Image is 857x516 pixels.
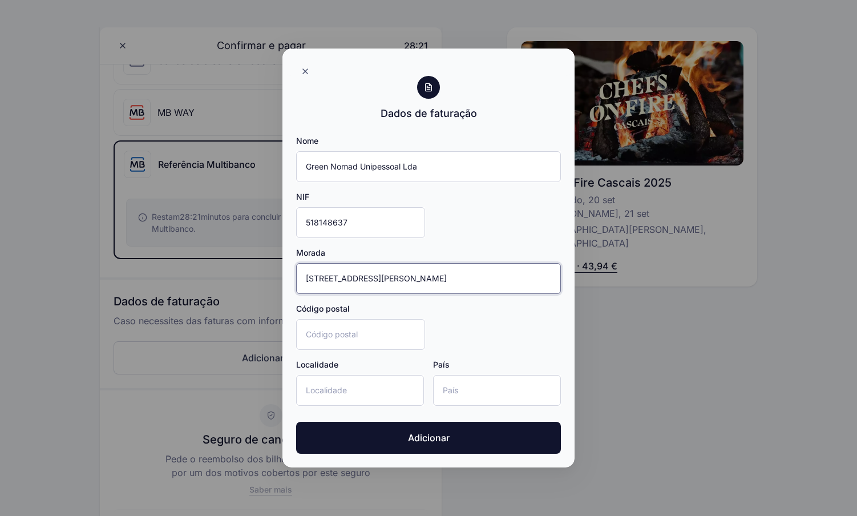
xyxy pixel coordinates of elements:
[408,431,450,445] span: Adicionar
[381,106,477,122] div: Dados de faturação
[296,135,318,147] label: Nome
[296,263,561,294] input: Morada
[296,375,424,406] input: Localidade
[433,375,561,406] input: País
[296,422,561,454] button: Adicionar
[296,207,425,238] input: NIF
[296,247,325,259] label: Morada
[433,359,450,370] label: País
[296,319,425,350] input: Código postal
[296,359,338,370] label: Localidade
[296,151,561,182] input: Nome
[296,191,309,203] label: NIF
[296,303,350,315] label: Código postal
